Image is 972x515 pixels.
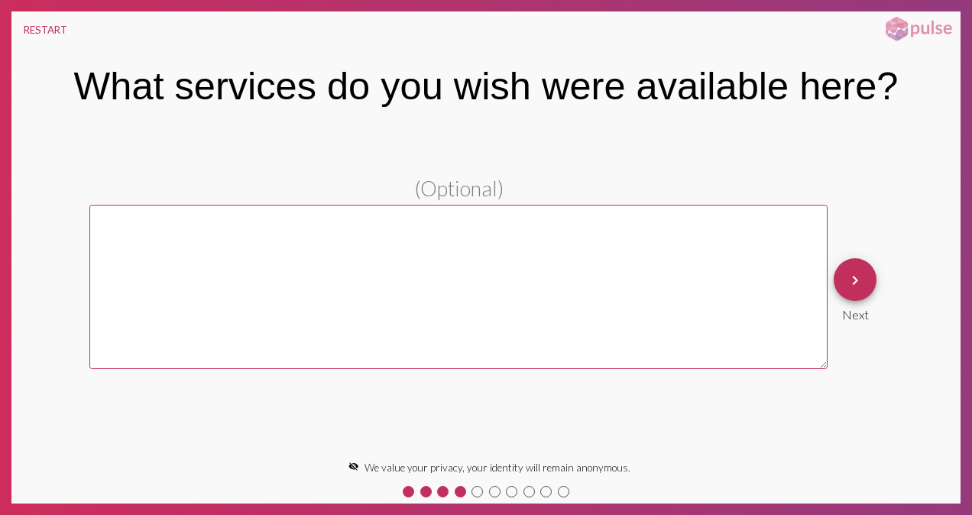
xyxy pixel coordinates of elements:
div: What services do you wish were available here? [74,63,899,109]
button: RESTART [11,11,79,48]
span: (Optional) [414,176,504,201]
mat-icon: visibility_off [348,462,358,471]
img: pulsehorizontalsmall.png [880,15,957,43]
mat-icon: keyboard_arrow_right [846,271,864,290]
span: We value your privacy, your identity will remain anonymous. [364,462,630,474]
div: Next [834,301,876,322]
